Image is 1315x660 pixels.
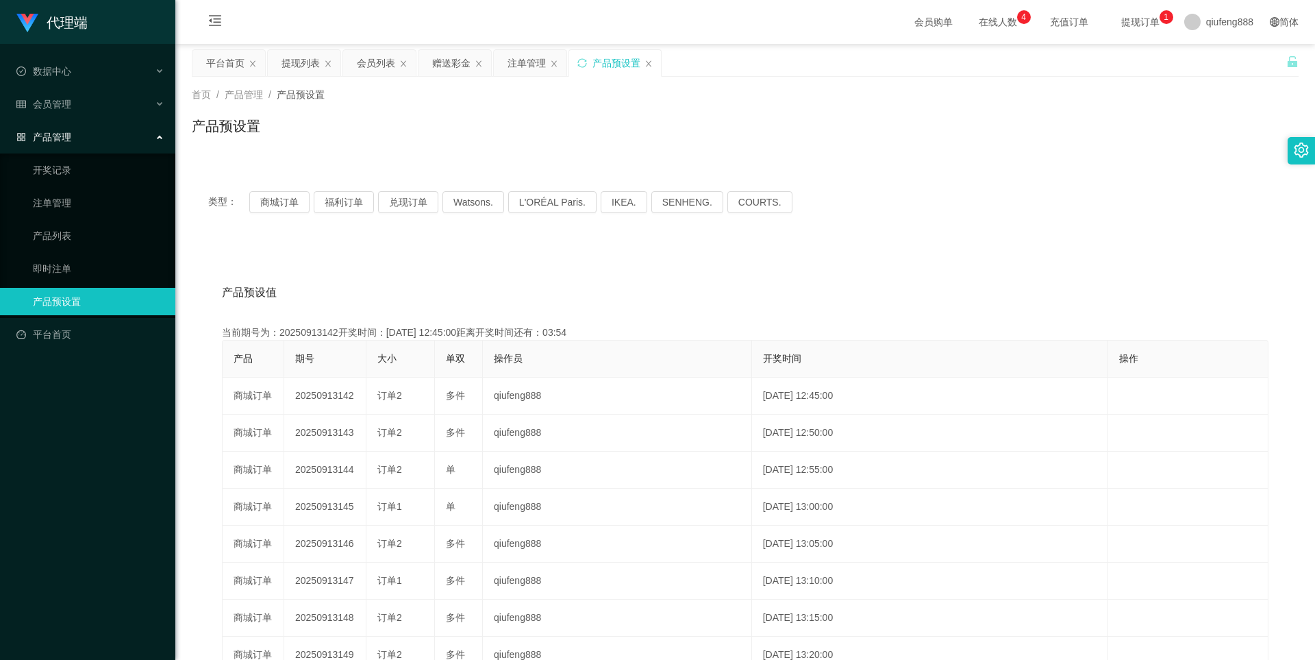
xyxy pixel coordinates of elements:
span: 多件 [446,649,465,660]
span: 产品 [234,353,253,364]
div: 提现列表 [281,50,320,76]
div: 平台首页 [206,50,245,76]
td: 商城订单 [223,600,284,637]
span: 大小 [377,353,397,364]
span: 首页 [192,89,211,100]
span: 产品管理 [16,132,71,143]
td: qiufeng888 [483,526,752,563]
i: 图标: close [249,60,257,68]
button: 商城订单 [249,191,310,213]
span: 开奖时间 [763,353,801,364]
td: qiufeng888 [483,378,752,415]
i: 图标: setting [1294,143,1309,158]
a: 开奖记录 [33,156,164,184]
div: 赠送彩金 [432,50,471,76]
td: [DATE] 13:00:00 [752,489,1108,526]
td: qiufeng888 [483,415,752,452]
td: 商城订单 [223,526,284,563]
span: 产品预设置 [277,89,325,100]
sup: 4 [1017,10,1031,24]
span: 会员管理 [16,99,71,110]
td: [DATE] 13:15:00 [752,600,1108,637]
i: 图标: close [475,60,483,68]
div: 注单管理 [508,50,546,76]
a: 产品预设置 [33,288,164,315]
td: 商城订单 [223,563,284,600]
td: 商城订单 [223,415,284,452]
td: [DATE] 12:55:00 [752,452,1108,489]
span: 单双 [446,353,465,364]
p: 4 [1021,10,1026,24]
button: Watsons. [442,191,504,213]
span: 多件 [446,390,465,401]
i: 图标: table [16,99,26,109]
button: COURTS. [727,191,792,213]
span: 操作员 [494,353,523,364]
td: qiufeng888 [483,600,752,637]
a: 图标: dashboard平台首页 [16,321,164,348]
sup: 1 [1160,10,1173,24]
i: 图标: sync [577,58,587,68]
i: 图标: close [399,60,408,68]
a: 产品列表 [33,222,164,249]
div: 产品预设置 [592,50,640,76]
span: 多件 [446,575,465,586]
span: / [216,89,219,100]
span: 订单2 [377,464,402,475]
td: qiufeng888 [483,452,752,489]
button: L'ORÉAL Paris. [508,191,597,213]
button: 兑现订单 [378,191,438,213]
td: 商城订单 [223,452,284,489]
td: 20250913146 [284,526,366,563]
img: logo.9652507e.png [16,14,38,33]
span: 充值订单 [1043,17,1095,27]
i: 图标: appstore-o [16,132,26,142]
td: [DATE] 13:05:00 [752,526,1108,563]
div: 当前期号为：20250913142开奖时间：[DATE] 12:45:00距离开奖时间还有：03:54 [222,326,1268,340]
td: 20250913144 [284,452,366,489]
span: / [268,89,271,100]
span: 单 [446,464,455,475]
td: 20250913145 [284,489,366,526]
h1: 代理端 [47,1,88,45]
span: 提现订单 [1114,17,1166,27]
span: 多件 [446,612,465,623]
button: IKEA. [601,191,647,213]
i: 图标: close [324,60,332,68]
span: 订单2 [377,538,402,549]
h1: 产品预设置 [192,116,260,136]
i: 图标: global [1270,17,1279,27]
span: 订单2 [377,612,402,623]
i: 图标: check-circle-o [16,66,26,76]
td: [DATE] 12:50:00 [752,415,1108,452]
button: 福利订单 [314,191,374,213]
i: 图标: close [550,60,558,68]
a: 即时注单 [33,255,164,282]
div: 会员列表 [357,50,395,76]
a: 代理端 [16,16,88,27]
td: qiufeng888 [483,489,752,526]
span: 订单1 [377,501,402,512]
i: 图标: menu-fold [192,1,238,45]
span: 多件 [446,538,465,549]
span: 订单1 [377,575,402,586]
span: 单 [446,501,455,512]
td: 20250913142 [284,378,366,415]
span: 产品管理 [225,89,263,100]
span: 产品预设值 [222,284,277,301]
i: 图标: close [644,60,653,68]
span: 订单2 [377,427,402,438]
span: 在线人数 [972,17,1024,27]
td: 商城订单 [223,378,284,415]
span: 订单2 [377,390,402,401]
td: [DATE] 13:10:00 [752,563,1108,600]
span: 订单2 [377,649,402,660]
a: 注单管理 [33,189,164,217]
span: 操作 [1119,353,1138,364]
button: SENHENG. [651,191,723,213]
span: 期号 [295,353,314,364]
i: 图标: unlock [1286,56,1299,68]
td: 20250913148 [284,600,366,637]
td: [DATE] 12:45:00 [752,378,1108,415]
span: 类型： [208,191,249,213]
